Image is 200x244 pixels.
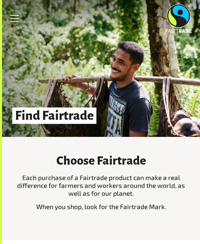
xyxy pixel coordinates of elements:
a: Toggle Menu [6,10,23,27]
span: Each purchase of a Fairtrade product can make a real difference for farmers and workers around th... [17,174,185,197]
img: Fairtrade Australia New Zealand logo [165,4,192,33]
h3: Choose Fairtrade [13,154,189,167]
span: When you shop, look for the Fairtrade Mark. [36,203,166,210]
h1: Find Fairtrade [12,107,96,124]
